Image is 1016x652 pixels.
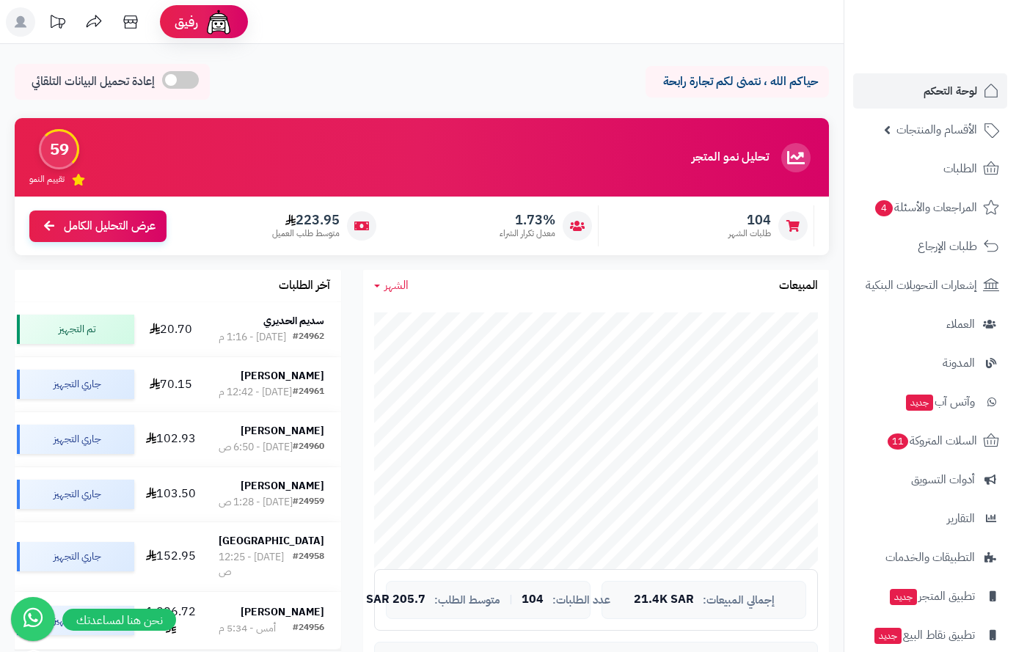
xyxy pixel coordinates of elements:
td: 152.95 [140,522,202,591]
span: العملاء [946,314,975,334]
a: لوحة التحكم [853,73,1007,109]
span: عدد الطلبات: [552,594,610,607]
a: المدونة [853,345,1007,381]
span: المدونة [943,353,975,373]
img: logo-2.png [916,37,1002,68]
a: الشهر [374,277,409,294]
img: ai-face.png [204,7,233,37]
div: #24961 [293,385,324,400]
span: لوحة التحكم [924,81,977,101]
div: [DATE] - 12:25 ص [219,550,293,579]
span: طلبات الشهر [728,227,771,240]
span: تطبيق المتجر [888,586,975,607]
span: 104 [728,212,771,228]
strong: [PERSON_NAME] [241,423,324,439]
strong: [PERSON_NAME] [241,368,324,384]
div: #24958 [293,550,324,579]
div: #24959 [293,495,324,510]
span: رفيق [175,13,198,31]
span: 104 [522,593,544,607]
a: طلبات الإرجاع [853,229,1007,264]
span: 21.4K SAR [634,593,694,607]
div: [DATE] - 1:28 ص [219,495,293,510]
span: تقييم النمو [29,173,65,186]
span: | [509,594,513,605]
div: #24960 [293,440,324,455]
a: عرض التحليل الكامل [29,210,167,242]
span: تطبيق نقاط البيع [873,625,975,645]
span: الشهر [384,276,409,294]
strong: [GEOGRAPHIC_DATA] [219,533,324,549]
span: 205.7 SAR [366,593,425,607]
a: تحديثات المنصة [39,7,76,40]
a: المراجعات والأسئلة4 [853,190,1007,225]
div: جاري التجهيز [17,542,134,571]
div: جاري التجهيز [17,425,134,454]
a: تطبيق المتجرجديد [853,579,1007,614]
a: السلات المتروكة11 [853,423,1007,458]
span: متوسط الطلب: [434,594,500,607]
span: إشعارات التحويلات البنكية [866,275,977,296]
span: التطبيقات والخدمات [885,547,975,568]
span: التقارير [947,508,975,529]
td: 20.70 [140,302,202,356]
a: التقارير [853,501,1007,536]
span: إجمالي المبيعات: [703,594,775,607]
h3: آخر الطلبات [279,279,330,293]
span: جديد [874,628,902,644]
p: حياكم الله ، نتمنى لكم تجارة رابحة [657,73,818,90]
span: جديد [906,395,933,411]
span: الأقسام والمنتجات [896,120,977,140]
div: تم التجهيز [17,315,134,344]
div: جاري التجهيز [17,480,134,509]
a: العملاء [853,307,1007,342]
div: جاري التجهيز [17,370,134,399]
h3: المبيعات [779,279,818,293]
td: 70.15 [140,357,202,411]
span: وآتس آب [904,392,975,412]
a: وآتس آبجديد [853,384,1007,420]
span: أدوات التسويق [911,469,975,490]
span: متوسط طلب العميل [272,227,340,240]
a: إشعارات التحويلات البنكية [853,268,1007,303]
div: [DATE] - 12:42 م [219,385,292,400]
div: [DATE] - 1:16 م [219,330,286,345]
span: عرض التحليل الكامل [64,218,156,235]
strong: سديم الحديري [263,313,324,329]
a: أدوات التسويق [853,462,1007,497]
td: 103.50 [140,467,202,521]
h3: تحليل نمو المتجر [692,151,769,164]
div: #24956 [293,621,324,636]
div: [DATE] - 6:50 ص [219,440,293,455]
span: 11 [888,433,908,450]
div: #24962 [293,330,324,345]
span: جديد [890,589,917,605]
span: 1.73% [500,212,555,228]
a: التطبيقات والخدمات [853,540,1007,575]
td: 102.93 [140,412,202,466]
span: طلبات الإرجاع [918,236,977,257]
div: جاري التجهيز [17,606,134,635]
strong: [PERSON_NAME] [241,604,324,620]
span: 4 [875,200,893,216]
td: 1,896.72 [140,592,202,649]
span: إعادة تحميل البيانات التلقائي [32,73,155,90]
span: السلات المتروكة [886,431,977,451]
span: المراجعات والأسئلة [874,197,977,218]
a: الطلبات [853,151,1007,186]
span: معدل تكرار الشراء [500,227,555,240]
div: أمس - 5:34 م [219,621,276,636]
strong: [PERSON_NAME] [241,478,324,494]
span: 223.95 [272,212,340,228]
span: الطلبات [943,158,977,179]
